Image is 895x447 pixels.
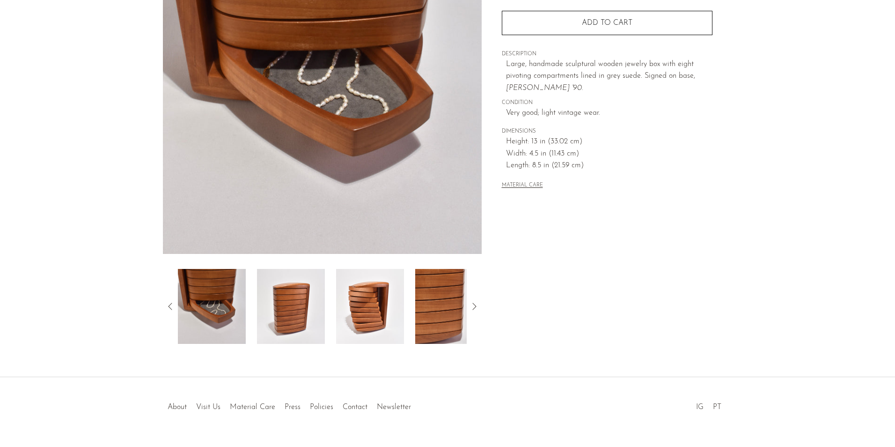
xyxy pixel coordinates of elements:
a: Contact [343,403,367,411]
a: Press [285,403,301,411]
button: MATERIAL CARE [502,182,543,189]
span: DIMENSIONS [502,127,712,136]
img: Pivoting Jewelry Box [415,269,483,344]
a: PT [713,403,721,411]
span: Width: 4.5 in (11.43 cm) [506,148,712,160]
a: About [168,403,187,411]
ul: Social Medias [691,396,726,414]
a: Material Care [230,403,275,411]
span: Very good; light vintage wear. [506,107,712,119]
img: Pivoting Jewelry Box [257,269,325,344]
span: Length: 8.5 in (21.59 cm) [506,160,712,172]
em: [PERSON_NAME] '90. [506,84,583,92]
img: Pivoting Jewelry Box [178,269,246,344]
span: CONDITION [502,99,712,107]
img: Pivoting Jewelry Box [336,269,404,344]
span: Large, handmade sculptural wooden jewelry box with eight pivoting compartments lined in grey sued... [506,60,695,92]
ul: Quick links [163,396,416,414]
button: Add to cart [502,11,712,35]
a: Policies [310,403,333,411]
a: Visit Us [196,403,220,411]
span: DESCRIPTION [502,50,712,59]
span: Height: 13 in (33.02 cm) [506,136,712,148]
span: Add to cart [582,19,632,27]
a: IG [696,403,704,411]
